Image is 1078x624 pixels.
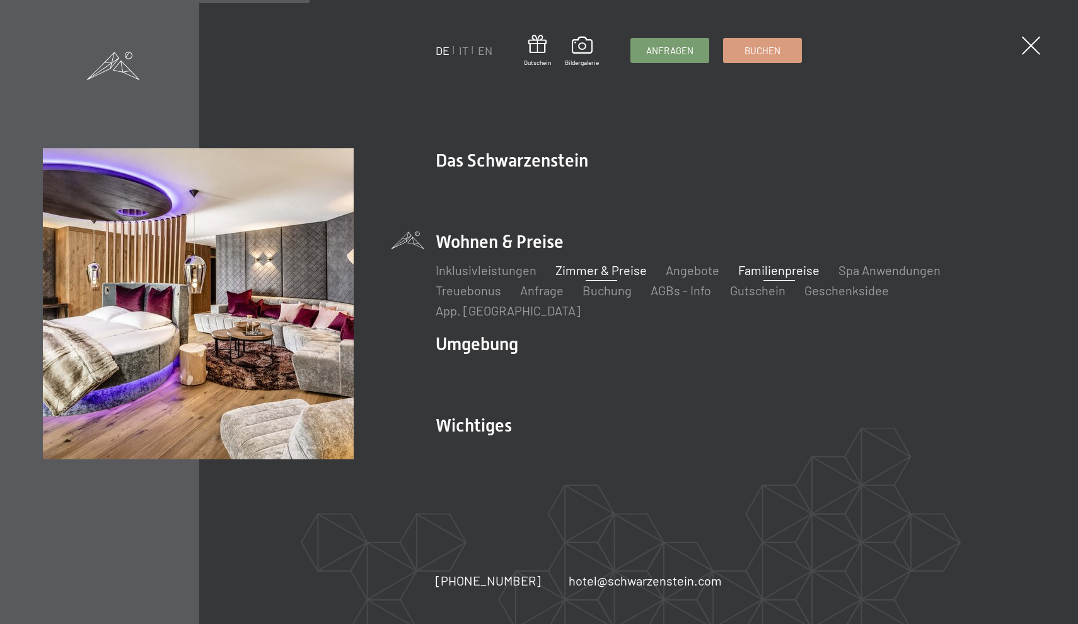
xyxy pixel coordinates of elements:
[436,283,501,298] a: Treuebonus
[804,283,889,298] a: Geschenksidee
[478,44,492,57] a: EN
[724,38,801,62] a: Buchen
[565,37,599,67] a: Bildergalerie
[436,303,581,318] a: App. [GEOGRAPHIC_DATA]
[745,44,780,57] span: Buchen
[569,572,722,589] a: hotel@schwarzenstein.com
[651,283,711,298] a: AGBs - Info
[738,262,820,278] a: Familienpreise
[666,262,719,278] a: Angebote
[436,573,541,588] span: [PHONE_NUMBER]
[582,283,632,298] a: Buchung
[730,283,785,298] a: Gutschein
[565,58,599,67] span: Bildergalerie
[520,283,564,298] a: Anfrage
[838,262,941,278] a: Spa Anwendungen
[524,58,551,67] span: Gutschein
[436,572,541,589] a: [PHONE_NUMBER]
[631,38,709,62] a: Anfragen
[436,262,536,278] a: Inklusivleistungen
[459,44,468,57] a: IT
[646,44,693,57] span: Anfragen
[436,44,449,57] a: DE
[524,35,551,67] a: Gutschein
[555,262,647,278] a: Zimmer & Preise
